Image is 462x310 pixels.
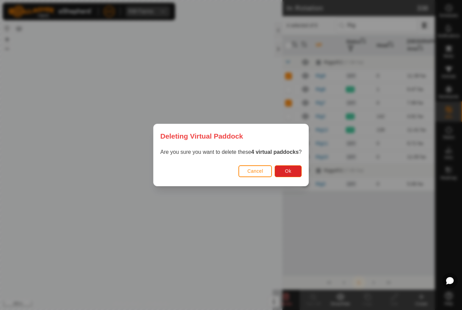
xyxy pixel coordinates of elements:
span: Deleting Virtual Paddock [160,131,243,141]
span: Cancel [247,168,263,174]
button: Ok [275,165,302,177]
span: Ok [285,168,292,174]
span: Are you sure you want to delete these ? [160,149,302,155]
button: Cancel [238,165,272,177]
strong: 4 virtual paddocks [251,149,299,155]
